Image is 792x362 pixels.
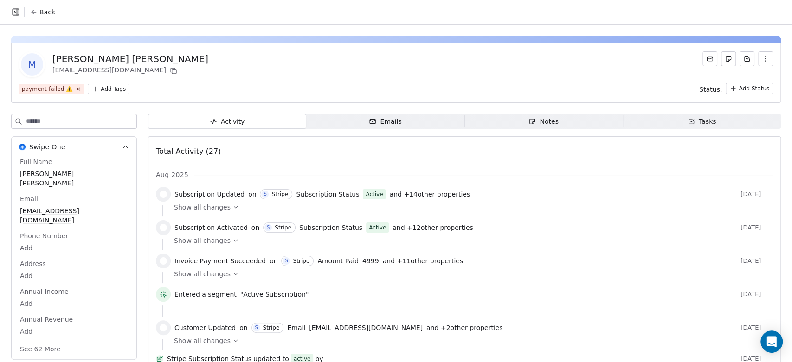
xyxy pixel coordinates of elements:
[726,83,773,94] button: Add Status
[174,203,766,212] a: Show all changes
[20,299,128,308] span: Add
[255,324,258,331] div: S
[267,224,270,231] div: S
[160,324,167,331] img: stripe.svg
[317,256,359,266] span: Amount Paid
[29,142,65,152] span: Swipe One
[293,258,309,264] div: Stripe
[18,231,70,241] span: Phone Number
[18,287,71,296] span: Annual Income
[18,194,40,203] span: Email
[88,84,129,94] button: Add Tags
[52,52,208,65] div: [PERSON_NAME] [PERSON_NAME]
[174,236,231,245] span: Show all changes
[740,191,773,198] span: [DATE]
[270,256,277,266] span: on
[174,236,766,245] a: Show all changes
[740,224,773,231] span: [DATE]
[740,291,773,298] span: [DATE]
[20,206,128,225] span: [EMAIL_ADDRESS][DOMAIN_NAME]
[369,223,386,232] div: Active
[18,315,75,324] span: Annual Revenue
[393,223,473,232] span: and + 12 other properties
[18,157,54,166] span: Full Name
[251,223,259,232] span: on
[271,191,288,197] div: Stripe
[528,117,558,127] div: Notes
[309,323,423,332] span: [EMAIL_ADDRESS][DOMAIN_NAME]
[366,190,383,199] div: Active
[264,191,266,198] div: S
[156,147,221,156] span: Total Activity (27)
[156,170,188,179] span: Aug 2025
[287,323,305,332] span: Email
[263,324,280,331] div: Stripe
[760,330,783,353] div: Open Intercom Messenger
[14,341,66,357] button: See 62 More
[25,4,61,20] button: Back
[383,256,464,266] span: and + 11 other properties
[275,224,291,231] div: Stripe
[240,290,309,299] span: "Active Subscription"
[426,323,503,332] span: and + 2 other properties
[174,190,245,199] span: Subscription Updated
[174,256,266,266] span: Invoice Payment Succeeded
[239,323,247,332] span: on
[12,137,136,157] button: Swipe OneSwipe One
[362,256,379,266] span: 4999
[12,157,136,359] div: Swipe OneSwipe One
[21,53,43,76] span: M
[18,259,48,268] span: Address
[369,117,401,127] div: Emails
[174,290,237,299] span: Entered a segment
[688,117,716,127] div: Tasks
[52,65,208,76] div: [EMAIL_ADDRESS][DOMAIN_NAME]
[740,257,773,265] span: [DATE]
[740,324,773,331] span: [DATE]
[160,224,167,231] img: stripe.svg
[248,190,256,199] span: on
[160,191,167,198] img: stripe.svg
[20,271,128,280] span: Add
[20,169,128,188] span: [PERSON_NAME] [PERSON_NAME]
[39,7,55,17] span: Back
[20,327,128,336] span: Add
[174,269,766,279] a: Show all changes
[174,203,231,212] span: Show all changes
[160,257,167,265] img: stripe.svg
[389,190,470,199] span: and + 14 other properties
[699,85,722,94] span: Status:
[174,269,231,279] span: Show all changes
[299,223,362,232] span: Subscription Status
[174,223,248,232] span: Subscription Activated
[296,190,359,199] span: Subscription Status
[174,336,231,345] span: Show all changes
[174,323,236,332] span: Customer Updated
[22,85,73,93] div: payment-failed ⚠️
[285,257,288,265] div: S
[20,243,128,253] span: Add
[174,336,766,345] a: Show all changes
[19,144,26,150] img: Swipe One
